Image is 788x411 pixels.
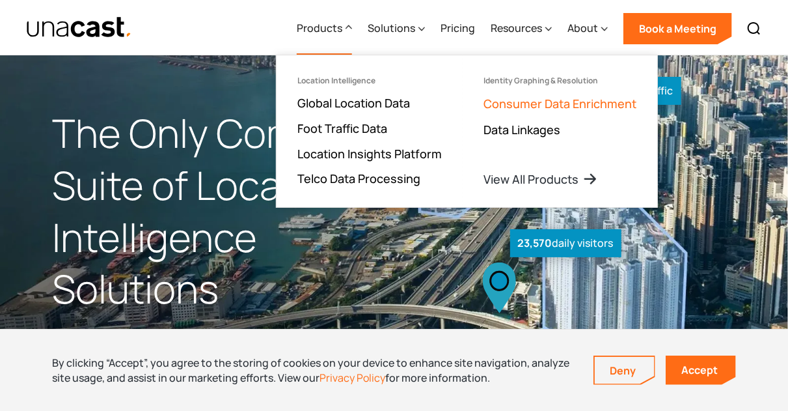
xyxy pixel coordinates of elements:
[368,2,425,55] div: Solutions
[483,122,560,137] a: Data Linkages
[26,16,132,39] img: Unacast text logo
[441,2,475,55] a: Pricing
[26,16,132,39] a: home
[297,76,375,85] div: Location Intelligence
[510,229,621,257] div: daily visitors
[567,2,608,55] div: About
[52,107,394,315] h1: The Only Complete Suite of Location Intelligence Solutions
[368,20,415,36] div: Solutions
[276,55,658,208] nav: Products
[623,13,732,44] a: Book a Meeting
[52,356,574,385] div: By clicking “Accept”, you agree to the storing of cookies on your device to enhance site navigati...
[483,96,636,111] a: Consumer Data Enrichment
[52,326,390,365] p: Build better products and make smarter decisions with real-world location data.
[297,171,420,186] a: Telco Data Processing
[491,2,552,55] div: Resources
[491,20,542,36] div: Resources
[666,356,736,385] a: Accept
[483,76,598,85] div: Identity Graphing & Resolution
[595,357,655,384] a: Deny
[297,120,387,136] a: Foot Traffic Data
[319,371,385,385] a: Privacy Policy
[518,236,552,250] strong: 23,570
[483,171,598,187] a: View All Products
[297,95,410,111] a: Global Location Data
[567,20,598,36] div: About
[297,2,352,55] div: Products
[297,20,342,36] div: Products
[746,21,762,36] img: Search icon
[297,146,442,162] a: Location Insights Platform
